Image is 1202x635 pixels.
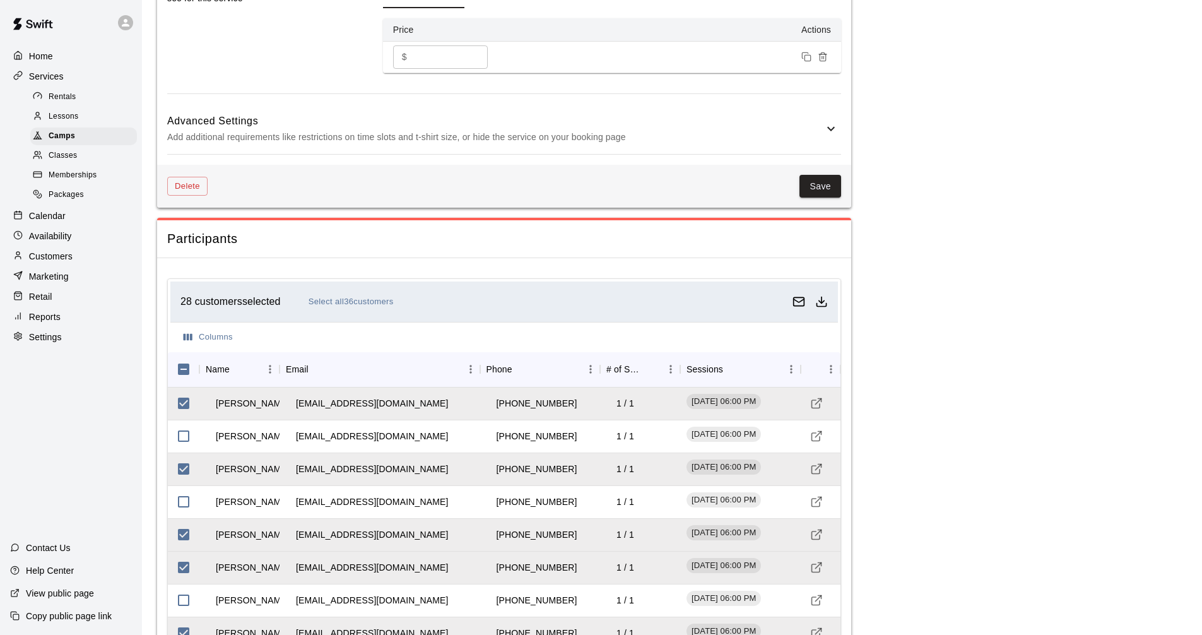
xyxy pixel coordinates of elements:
[286,453,458,486] td: [EMAIL_ADDRESS][DOMAIN_NAME]
[29,311,61,323] p: Reports
[280,352,480,387] div: Email
[49,150,77,162] span: Classes
[286,584,458,617] td: [EMAIL_ADDRESS][DOMAIN_NAME]
[167,113,823,129] h6: Advanced Settings
[49,110,79,123] span: Lessons
[167,177,208,196] button: Delete
[10,206,132,225] a: Calendar
[26,587,94,600] p: View public page
[180,328,236,347] button: Select columns
[29,210,66,222] p: Calendar
[686,494,761,506] span: [DATE] 06:00 PM
[661,360,680,379] button: Menu
[486,352,512,387] div: Phone
[286,352,309,387] div: Email
[49,130,75,143] span: Camps
[49,91,76,104] span: Rentals
[807,525,826,544] a: Visit customer profile
[167,129,823,145] p: Add additional requirements like restrictions on time slots and t-shirt size, or hide the service...
[30,186,142,205] a: Packages
[782,360,801,379] button: Menu
[10,227,132,246] a: Availability
[512,360,530,378] button: Sort
[206,453,300,486] td: [PERSON_NAME]
[600,352,680,387] div: # of Sessions
[30,88,137,106] div: Rentals
[606,453,644,486] td: 1 / 1
[807,360,825,378] button: Sort
[206,352,230,387] div: Name
[686,429,761,441] span: [DATE] 06:00 PM
[206,420,376,453] td: [PERSON_NAME] [PERSON_NAME]
[686,560,761,572] span: [DATE] 06:00 PM
[480,352,601,387] div: Phone
[807,460,826,478] a: Visit customer profile
[286,420,458,453] td: [EMAIL_ADDRESS][DOMAIN_NAME]
[606,352,644,387] div: # of Sessions
[30,167,137,184] div: Memberships
[606,387,644,420] td: 1 / 1
[29,50,53,62] p: Home
[286,551,458,585] td: [EMAIL_ADDRESS][DOMAIN_NAME]
[261,360,280,379] button: Menu
[49,189,84,201] span: Packages
[206,584,406,617] td: [PERSON_NAME] Yahdai [PERSON_NAME]
[581,360,600,379] button: Menu
[29,250,73,263] p: Customers
[509,18,841,42] th: Actions
[10,307,132,326] a: Reports
[486,485,587,519] td: [PHONE_NUMBER]
[723,360,741,378] button: Sort
[30,128,137,145] div: Camps
[10,287,132,306] div: Retail
[30,166,142,186] a: Memberships
[30,108,137,126] div: Lessons
[486,518,587,552] td: [PHONE_NUMBER]
[29,331,62,343] p: Settings
[206,387,300,420] td: [PERSON_NAME]
[10,328,132,347] a: Settings
[686,396,761,408] span: [DATE] 06:00 PM
[10,67,132,86] a: Services
[807,591,826,610] a: Visit customer profile
[606,420,644,453] td: 1 / 1
[206,551,300,585] td: [PERSON_NAME]
[26,564,74,577] p: Help Center
[26,542,71,554] p: Contact Us
[686,527,761,539] span: [DATE] 06:00 PM
[606,584,644,617] td: 1 / 1
[286,485,458,519] td: [EMAIL_ADDRESS][DOMAIN_NAME]
[30,186,137,204] div: Packages
[815,49,831,65] button: Remove price
[230,360,247,378] button: Sort
[29,290,52,303] p: Retail
[206,518,300,552] td: [PERSON_NAME]
[822,360,840,379] button: Menu
[206,485,300,519] td: [PERSON_NAME]
[606,485,644,519] td: 1 / 1
[10,247,132,266] a: Customers
[286,387,458,420] td: [EMAIL_ADDRESS][DOMAIN_NAME]
[461,360,480,379] button: Menu
[486,387,587,420] td: [PHONE_NUMBER]
[606,551,644,585] td: 1 / 1
[30,87,142,107] a: Rentals
[402,50,407,64] p: $
[199,352,280,387] div: Name
[486,420,587,453] td: [PHONE_NUMBER]
[10,47,132,66] div: Home
[29,230,72,242] p: Availability
[810,290,833,313] button: Download as csv
[686,593,761,605] span: [DATE] 06:00 PM
[10,267,132,286] a: Marketing
[606,518,644,552] td: 1 / 1
[30,127,142,146] a: Camps
[787,290,810,313] button: Email customers
[807,427,826,446] a: Visit customer profile
[180,292,787,312] div: 28 customers selected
